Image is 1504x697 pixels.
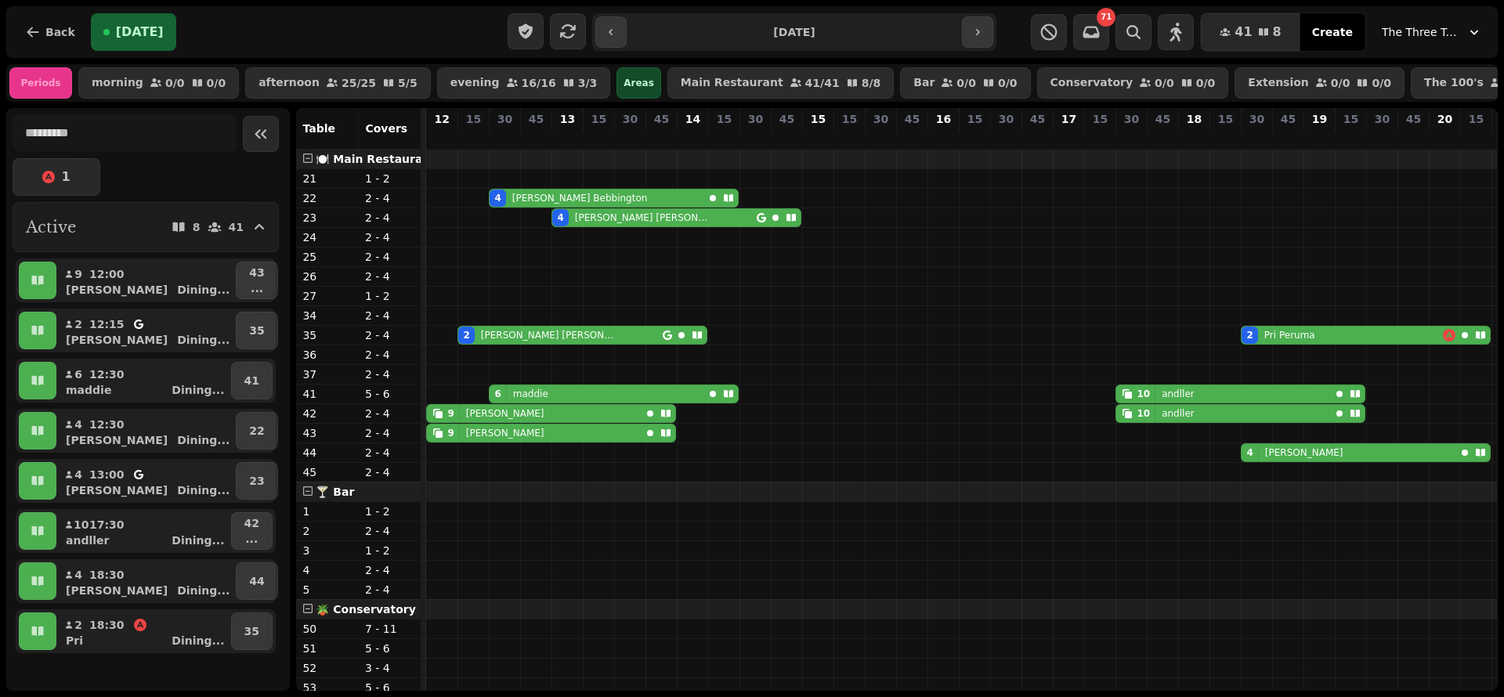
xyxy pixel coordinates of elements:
[365,641,415,656] p: 5 - 6
[936,111,951,127] p: 16
[74,467,83,482] p: 4
[1218,111,1233,127] p: 15
[365,288,415,304] p: 1 - 2
[1343,111,1358,127] p: 15
[45,27,75,38] span: Back
[74,567,83,583] p: 4
[365,327,415,343] p: 2 - 4
[1037,67,1229,99] button: Conservatory0/00/0
[365,210,415,226] p: 2 - 4
[1155,78,1174,88] p: 0 / 0
[513,388,548,400] p: maddie
[365,425,415,441] p: 2 - 4
[578,78,598,88] p: 3 / 3
[365,269,415,284] p: 2 - 4
[177,583,230,598] p: Dining ...
[1188,130,1200,146] p: 0
[165,78,185,88] p: 0 / 0
[1196,78,1216,88] p: 0 / 0
[244,531,259,547] p: ...
[236,412,277,450] button: 22
[842,111,857,127] p: 15
[60,262,233,299] button: 912:00[PERSON_NAME]Dining...
[236,462,277,500] button: 23
[467,130,479,146] p: 2
[685,111,700,127] p: 14
[575,211,712,224] p: [PERSON_NAME] [PERSON_NAME]
[436,130,448,146] p: 9
[365,523,415,539] p: 2 - 4
[447,407,454,420] div: 9
[1407,130,1419,146] p: 0
[302,229,352,245] p: 24
[342,78,376,88] p: 25 / 25
[530,130,542,146] p: 0
[494,192,501,204] div: 4
[481,329,618,341] p: [PERSON_NAME] [PERSON_NAME]
[302,582,352,598] p: 5
[956,78,976,88] p: 0 / 0
[718,130,730,146] p: 0
[229,222,244,233] p: 41
[249,323,264,338] p: 35
[748,111,763,127] p: 30
[1424,77,1484,89] p: The 100's
[1438,130,1451,146] p: 0
[873,111,888,127] p: 30
[26,216,76,238] h2: Active
[1372,78,1391,88] p: 0 / 0
[365,347,415,363] p: 2 - 4
[236,262,277,299] button: 43...
[1376,130,1388,146] p: 0
[231,512,273,550] button: 42...
[967,111,982,127] p: 15
[1265,446,1343,459] p: [PERSON_NAME]
[1235,26,1252,38] span: 41
[466,407,544,420] p: [PERSON_NAME]
[316,153,436,165] span: 🍽️ Main Restaurant
[365,229,415,245] p: 2 - 4
[302,680,352,695] p: 53
[1246,446,1253,459] div: 4
[302,210,352,226] p: 23
[66,583,168,598] p: [PERSON_NAME]
[681,77,783,89] p: Main Restaurant
[805,78,840,88] p: 41 / 41
[365,582,415,598] p: 2 - 4
[302,523,352,539] p: 2
[302,171,352,186] p: 21
[302,122,335,135] span: Table
[1235,67,1405,99] button: Extension0/00/0
[1156,130,1169,146] p: 0
[667,67,894,99] button: Main Restaurant41/418/8
[1281,111,1296,127] p: 45
[906,130,918,146] p: 0
[60,362,228,399] button: 612:30maddieDining...
[561,130,573,146] p: 4
[302,504,352,519] p: 1
[302,660,352,676] p: 52
[365,543,415,558] p: 1 - 2
[779,111,794,127] p: 45
[998,78,1018,88] p: 0 / 0
[862,78,881,88] p: 8 / 8
[591,111,606,127] p: 15
[437,67,611,99] button: evening16/163/3
[450,77,500,89] p: evening
[1137,388,1150,400] div: 10
[434,111,449,127] p: 12
[177,332,230,348] p: Dining ...
[89,316,125,332] p: 12:15
[365,190,415,206] p: 2 - 4
[13,158,100,196] button: 1
[1406,111,1421,127] p: 45
[244,623,259,639] p: 35
[1137,407,1150,420] div: 10
[244,515,259,531] p: 42
[116,26,164,38] span: [DATE]
[89,417,125,432] p: 12:30
[91,13,176,51] button: [DATE]
[92,77,143,89] p: morning
[172,633,224,648] p: Dining ...
[302,621,352,637] p: 50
